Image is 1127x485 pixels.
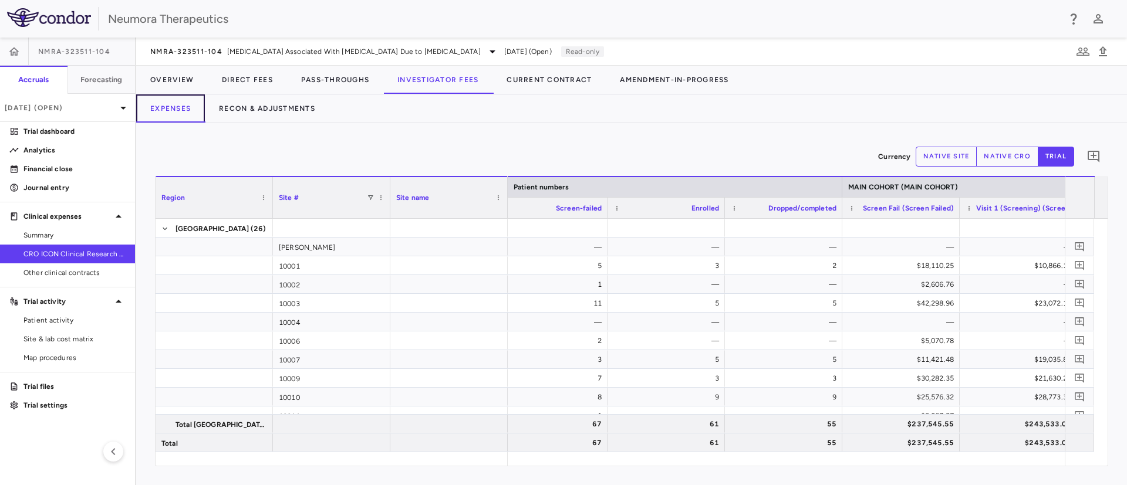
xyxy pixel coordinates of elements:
span: Summary [23,230,126,240]
div: 10009 [273,369,390,387]
div: $23,072.16 [970,294,1071,313]
p: Trial files [23,381,126,392]
span: Screen-failed [556,204,602,212]
div: 10011 [273,406,390,425]
div: 5 [735,350,836,369]
span: NMRA-323511-104 [150,47,222,56]
svg: Add comment [1074,410,1085,421]
p: Clinical expenses [23,211,112,222]
div: $11,421.48 [853,350,954,369]
span: Site & lab cost matrix [23,334,126,344]
div: $243,533.06 [970,433,1071,452]
span: [DATE] (Open) [504,46,552,57]
div: $10,866.15 [970,256,1071,275]
div: 10010 [273,388,390,406]
div: Neumora Therapeutics [108,10,1059,28]
span: MAIN COHORT (MAIN COHORT) [848,183,958,191]
div: $243,533.06 [970,415,1071,433]
button: Direct Fees [208,66,287,94]
button: Add comment [1072,276,1088,292]
h6: Forecasting [80,74,123,85]
button: Add comment [1072,351,1088,367]
div: 10003 [273,294,390,312]
button: Recon & Adjustments [205,94,329,123]
span: Total [161,434,178,453]
div: — [853,313,954,331]
div: — [735,238,836,256]
button: Pass-Throughs [287,66,383,94]
span: (26) [251,219,266,238]
img: logo-full-SnFGN8VE.png [7,8,91,27]
div: — [735,275,836,294]
div: 67 [501,433,602,452]
span: NMRA-323511-104 [38,47,110,56]
button: native cro [976,147,1038,167]
div: 5 [501,256,602,275]
button: Overview [136,66,208,94]
svg: Add comment [1074,372,1085,384]
div: 3 [735,369,836,388]
div: — [735,331,836,350]
svg: Add comment [1074,297,1085,308]
div: $25,576.32 [853,388,954,406]
div: 2 [735,256,836,275]
div: $28,773.36 [970,388,1071,406]
div: 3 [501,350,602,369]
button: Amendment-In-Progress [606,66,743,94]
div: 2 [501,331,602,350]
div: 55 [735,415,836,433]
span: [GEOGRAPHIC_DATA] [176,219,249,238]
div: $18,110.25 [853,256,954,275]
span: Region [161,194,185,202]
div: $42,298.96 [853,294,954,313]
div: — [970,275,1071,294]
div: 61 [618,433,719,452]
svg: Add comment [1074,391,1085,402]
div: $237,545.55 [853,415,954,433]
div: $30,282.35 [853,369,954,388]
div: 5 [735,294,836,313]
div: 3 [618,256,719,275]
div: — [735,313,836,331]
div: — [501,238,602,256]
button: Add comment [1072,370,1088,386]
span: Total [GEOGRAPHIC_DATA] [176,415,266,434]
button: Add comment [1072,314,1088,330]
span: Site name [396,194,429,202]
span: Patient activity [23,315,126,325]
div: [PERSON_NAME] [273,238,390,256]
p: [DATE] (Open) [5,103,116,113]
div: 9 [618,388,719,406]
div: 8 [501,388,602,406]
span: Screen Fail (Screen Failed) [863,204,954,212]
div: 9 [735,388,836,406]
div: 11 [501,294,602,313]
p: Currency [878,151,910,162]
div: — [970,238,1071,256]
svg: Add comment [1074,335,1085,346]
svg: Add comment [1074,279,1085,290]
div: — [618,238,719,256]
div: 10006 [273,331,390,350]
button: Add comment [1072,257,1088,273]
button: native site [916,147,977,167]
div: 7 [501,369,602,388]
div: $21,630.25 [970,369,1071,388]
button: Add comment [1084,147,1104,167]
span: Dropped/completed [768,204,836,212]
div: 67 [501,415,602,433]
div: 61 [618,415,719,433]
svg: Add comment [1074,316,1085,327]
button: Add comment [1072,408,1088,423]
p: Analytics [23,145,126,155]
p: Trial settings [23,400,126,411]
p: Journal entry [23,182,126,193]
span: Visit 1 (Screening) (Screening) [976,204,1071,212]
button: Current Contract [492,66,606,94]
span: Patient numbers [514,183,569,191]
span: Site # [279,194,299,202]
button: Add comment [1072,239,1088,255]
button: Investigator Fees [383,66,492,94]
button: Add comment [1072,389,1088,405]
div: 5 [618,350,719,369]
